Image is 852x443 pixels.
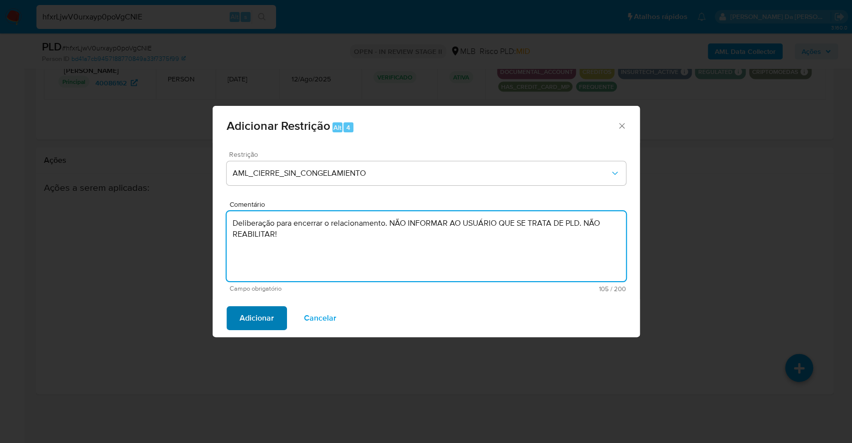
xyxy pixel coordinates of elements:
[230,201,629,208] span: Comentário
[333,123,341,132] span: Alt
[304,307,336,329] span: Cancelar
[227,117,330,134] span: Adicionar Restrição
[230,285,428,292] span: Campo obrigatório
[233,168,610,178] span: AML_CIERRE_SIN_CONGELAMIENTO
[227,211,626,281] textarea: Deliberação para encerrar o relacionamento. NÃO INFORMAR AO USUÁRIO QUE SE TRATA DE PLD. NÃO REAB...
[227,306,287,330] button: Adicionar
[428,286,626,292] span: Máximo de 200 caracteres
[346,123,350,132] span: 4
[240,307,274,329] span: Adicionar
[291,306,349,330] button: Cancelar
[617,121,626,130] button: Fechar a janela
[227,161,626,185] button: Restriction
[229,151,628,158] span: Restrição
